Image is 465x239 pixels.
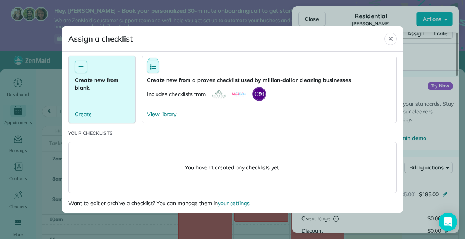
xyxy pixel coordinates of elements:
[212,89,226,99] img: Serene Clean
[185,164,280,171] p: You haven’t created any checklists yet.
[68,56,136,123] button: Create new from blankCreate
[147,110,176,118] span: View library
[218,200,250,207] a: your settings
[68,33,133,45] span: Assign a checklist
[384,33,397,45] button: Close
[142,56,397,123] button: Create new from a proven checklist used by million-dollar cleaning businessesIncludes checklists ...
[75,76,129,92] span: Create new from blank
[75,110,129,118] span: Create
[232,91,246,97] img: Serene Clean
[68,199,397,207] p: Want to edit or archive a checklist? You can manage them in
[68,129,397,137] h2: Your checklists
[252,87,266,101] img: Serene Clean
[147,76,351,84] span: Create new from a proven checklist used by million-dollar cleaning businesses
[147,90,206,98] p: Includes checklists from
